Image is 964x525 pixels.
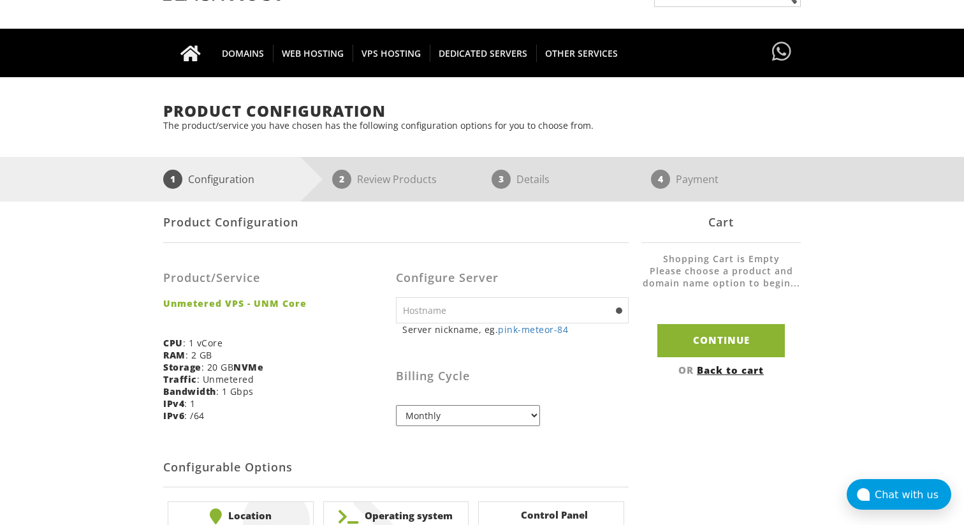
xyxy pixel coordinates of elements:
div: OR [641,364,801,376]
p: Configuration [188,170,254,189]
a: Have questions? [769,29,794,76]
h3: Configure Server [396,272,629,285]
li: Shopping Cart is Empty Please choose a product and domain name option to begin... [641,253,801,302]
h1: Product Configuration [163,103,801,119]
div: Product Configuration [163,202,629,243]
span: 4 [651,170,670,189]
a: Back to cart [697,364,764,376]
div: : 1 vCore : 2 GB : 20 GB : Unmetered : 1 Gbps : 1 : /64 [163,253,396,431]
p: Review Products [357,170,437,189]
small: Server nickname, eg. [402,323,629,336]
span: VPS HOSTING [353,45,430,62]
a: DEDICATED SERVERS [430,29,537,77]
span: OTHER SERVICES [536,45,627,62]
b: Bandwidth [163,385,216,397]
p: Payment [676,170,719,189]
div: Cart [641,202,801,243]
span: DOMAINS [213,45,274,62]
span: 2 [332,170,351,189]
b: IPv6 [163,410,184,422]
h3: Billing Cycle [396,370,629,383]
b: Operating system [330,508,462,524]
a: OTHER SERVICES [536,29,627,77]
a: VPS HOSTING [353,29,430,77]
a: Go to homepage [168,29,214,77]
p: Details [516,170,550,189]
span: 3 [492,170,511,189]
b: RAM [163,349,186,361]
a: DOMAINS [213,29,274,77]
input: Hostname [396,297,629,323]
span: WEB HOSTING [273,45,353,62]
button: Chat with us [847,479,951,510]
div: Chat with us [875,489,951,501]
b: IPv4 [163,397,184,410]
b: Traffic [163,373,197,385]
b: NVMe [233,361,263,373]
strong: Unmetered VPS - UNM Core [163,297,386,309]
b: Storage [163,361,201,373]
span: DEDICATED SERVERS [430,45,537,62]
b: CPU [163,337,183,349]
b: Control Panel [485,508,617,521]
h3: Product/Service [163,272,386,285]
h2: Configurable Options [163,448,629,487]
a: WEB HOSTING [273,29,353,77]
b: Location [175,508,307,524]
p: The product/service you have chosen has the following configuration options for you to choose from. [163,119,801,131]
a: pink-meteor-84 [498,323,568,336]
span: 1 [163,170,182,189]
input: Continue [657,324,785,357]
